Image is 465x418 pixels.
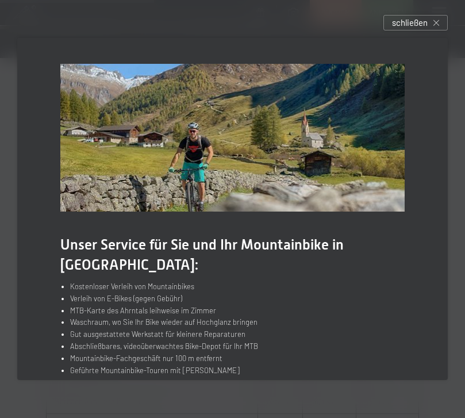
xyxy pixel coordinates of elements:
[60,236,344,273] span: Unser Service für Sie und Ihr Mountainbike in [GEOGRAPHIC_DATA]:
[70,293,405,305] li: Verleih von E-Bikes (gegen Gebühr)
[70,305,405,317] li: MTB-Karte des Ahrntals leihweise im Zimmer
[392,17,428,29] span: schließen
[70,352,405,365] li: Mountainbike-Fachgeschäft nur 100 m entfernt
[70,340,405,352] li: Abschließbares, videoüberwachtes Bike-Depot für Ihr MTB
[70,281,405,293] li: Kostenloser Verleih von Mountainbikes
[70,365,405,377] li: Geführte Mountainbike-Touren mit [PERSON_NAME]
[70,328,405,340] li: Gut ausgestattete Werkstatt für kleinere Reparaturen
[60,64,405,212] img: Per Mountainbike Südtirol erkunden – Ihr Sommerurlaub
[70,316,405,328] li: Waschraum, wo Sie Ihr Bike wieder auf Hochglanz bringen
